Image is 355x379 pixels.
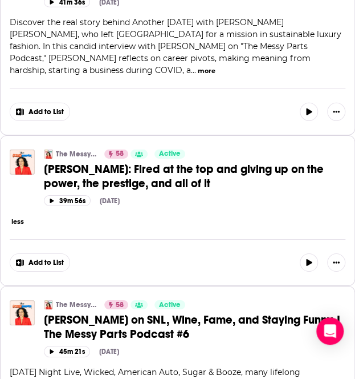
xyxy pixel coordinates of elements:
[10,254,70,271] button: Show More Button
[116,148,124,160] span: 58
[327,103,345,121] button: Show More Button
[56,300,97,309] a: The Messy Parts
[44,313,345,341] a: [PERSON_NAME] on SNL, Wine, Fame, and Staying Funny | The Messy Parts Podcast #6
[44,346,90,357] button: 45m 21s
[11,217,24,227] button: less
[116,300,124,311] span: 58
[10,150,35,175] img: Fede Garcia: Fired at the top and giving up on the power, the prestige, and all of it
[104,300,128,309] a: 58
[154,150,185,159] a: Active
[154,300,185,309] a: Active
[316,317,344,345] div: Open Intercom Messenger
[56,150,97,159] a: The Messy Parts
[44,162,345,191] a: [PERSON_NAME]: Fired at the top and giving up on the power, the prestige, and all of it
[159,300,181,311] span: Active
[10,300,35,325] img: Ana Gasteyer on SNL, Wine, Fame, and Staying Funny | The Messy Parts Podcast #6
[198,66,215,76] button: more
[44,313,341,341] span: [PERSON_NAME] on SNL, Wine, Fame, and Staying Funny | The Messy Parts Podcast #6
[159,148,181,160] span: Active
[44,162,324,191] span: [PERSON_NAME]: Fired at the top and giving up on the power, the prestige, and all of it
[44,150,53,159] img: The Messy Parts
[327,253,345,272] button: Show More Button
[44,300,53,309] img: The Messy Parts
[104,150,128,159] a: 58
[28,259,64,267] span: Add to List
[28,108,64,116] span: Add to List
[100,197,120,205] div: [DATE]
[10,103,70,120] button: Show More Button
[99,348,119,356] div: [DATE]
[10,17,341,75] span: Discover the real story behind Another [DATE] with [PERSON_NAME] [PERSON_NAME], who left [GEOGRAP...
[191,65,196,75] span: ...
[44,195,91,206] button: 39m 56s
